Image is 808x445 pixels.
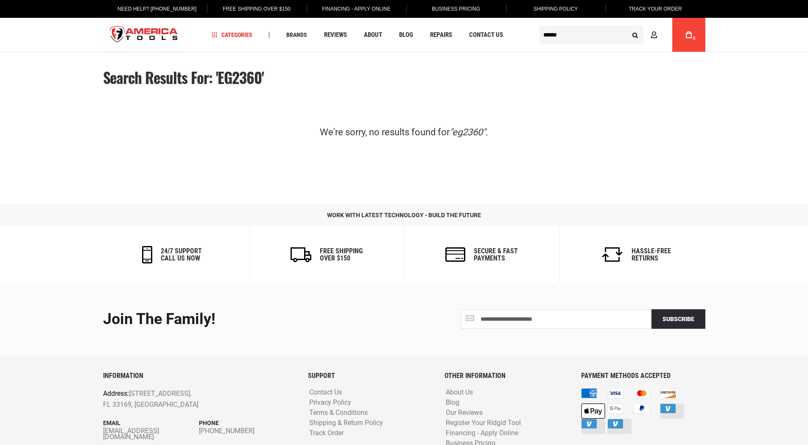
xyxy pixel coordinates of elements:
[208,29,256,41] a: Categories
[320,247,363,262] h6: Free Shipping Over $150
[307,409,370,417] a: Terms & Conditions
[444,429,520,437] a: Financing - Apply Online
[320,29,351,41] a: Reviews
[307,429,346,437] a: Track Order
[224,122,584,143] div: We're sorry, no results found for .
[651,309,705,329] button: Subscribe
[474,247,518,262] h6: secure & fast payments
[103,66,264,88] span: Search results for: 'EG2360'
[282,29,311,41] a: Brands
[444,389,475,397] a: About Us
[581,372,705,380] h6: PAYMENT METHODS ACCEPTED
[469,32,503,38] span: Contact Us
[324,32,347,38] span: Reviews
[360,29,386,41] a: About
[681,18,697,52] a: 0
[103,389,129,397] span: Address:
[534,6,578,12] span: Shipping Policy
[399,32,413,38] span: Blog
[103,418,199,428] p: Email
[307,399,353,407] a: Privacy Policy
[444,409,485,417] a: Our Reviews
[307,389,344,397] a: Contact Us
[444,399,461,407] a: Blog
[212,32,252,38] span: Categories
[199,428,295,434] a: [PHONE_NUMBER]
[663,316,694,322] span: Subscribe
[444,419,523,427] a: Register Your Ridgid Tool
[103,19,185,51] a: store logo
[103,388,257,410] p: [STREET_ADDRESS], FL 33169, [GEOGRAPHIC_DATA]
[286,32,307,38] span: Brands
[395,29,417,41] a: Blog
[307,419,385,427] a: Shipping & Return Policy
[103,428,199,440] a: [EMAIL_ADDRESS][DOMAIN_NAME]
[632,247,671,262] h6: Hassle-Free Returns
[103,311,398,328] div: Join the Family!
[426,29,456,41] a: Repairs
[445,372,568,380] h6: OTHER INFORMATION
[364,32,382,38] span: About
[103,19,185,51] img: America Tools
[103,372,295,380] h6: INFORMATION
[430,32,452,38] span: Repairs
[627,27,643,43] button: Search
[161,247,202,262] h6: 24/7 support call us now
[465,29,507,41] a: Contact Us
[693,36,696,41] span: 0
[308,372,432,380] h6: SUPPORT
[199,418,295,428] p: Phone
[450,127,486,137] em: "eg2360"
